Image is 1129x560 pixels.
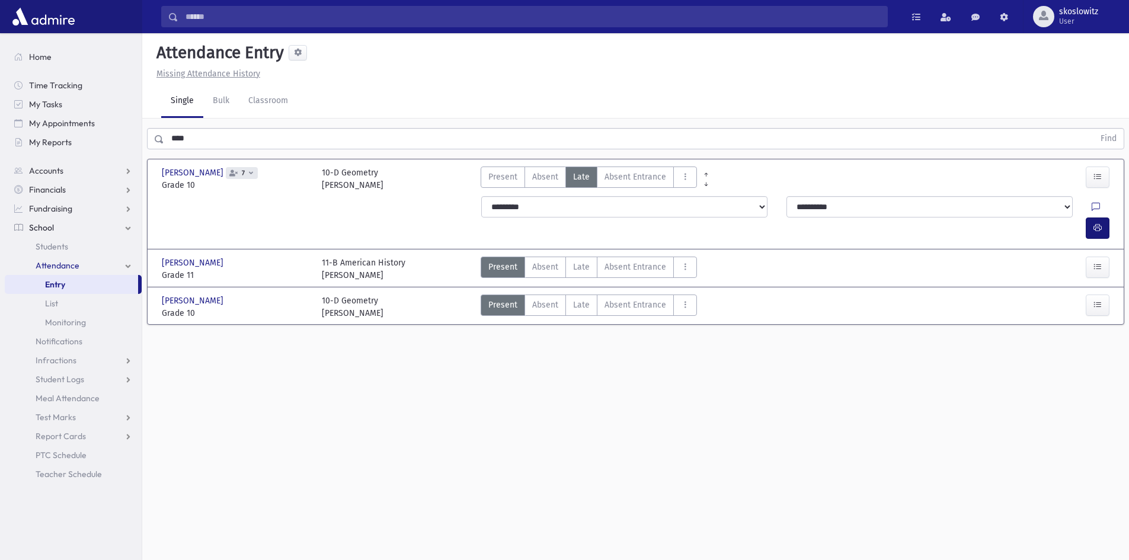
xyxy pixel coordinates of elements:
[162,269,310,281] span: Grade 11
[5,446,142,465] a: PTC Schedule
[5,180,142,199] a: Financials
[1059,17,1098,26] span: User
[9,5,78,28] img: AdmirePro
[5,199,142,218] a: Fundraising
[29,99,62,110] span: My Tasks
[481,295,697,319] div: AttTypes
[605,261,666,273] span: Absent Entrance
[5,237,142,256] a: Students
[29,222,54,233] span: School
[162,167,226,179] span: [PERSON_NAME]
[532,261,558,273] span: Absent
[605,299,666,311] span: Absent Entrance
[5,294,142,313] a: List
[5,351,142,370] a: Infractions
[1093,129,1124,149] button: Find
[162,295,226,307] span: [PERSON_NAME]
[29,80,82,91] span: Time Tracking
[5,95,142,114] a: My Tasks
[45,298,58,309] span: List
[152,69,260,79] a: Missing Attendance History
[322,257,405,281] div: 11-B American History [PERSON_NAME]
[605,171,666,183] span: Absent Entrance
[5,47,142,66] a: Home
[5,218,142,237] a: School
[573,299,590,311] span: Late
[29,184,66,195] span: Financials
[1059,7,1098,17] span: skoslowitz
[5,275,138,294] a: Entry
[178,6,887,27] input: Search
[5,114,142,133] a: My Appointments
[5,389,142,408] a: Meal Attendance
[532,171,558,183] span: Absent
[5,408,142,427] a: Test Marks
[29,165,63,176] span: Accounts
[573,261,590,273] span: Late
[161,85,203,118] a: Single
[5,76,142,95] a: Time Tracking
[5,370,142,389] a: Student Logs
[162,179,310,191] span: Grade 10
[488,171,517,183] span: Present
[36,355,76,366] span: Infractions
[5,313,142,332] a: Monitoring
[5,256,142,275] a: Attendance
[162,257,226,269] span: [PERSON_NAME]
[5,161,142,180] a: Accounts
[36,374,84,385] span: Student Logs
[5,465,142,484] a: Teacher Schedule
[45,279,65,290] span: Entry
[45,317,86,328] span: Monitoring
[29,203,72,214] span: Fundraising
[36,241,68,252] span: Students
[203,85,239,118] a: Bulk
[532,299,558,311] span: Absent
[488,299,517,311] span: Present
[36,431,86,441] span: Report Cards
[29,118,95,129] span: My Appointments
[5,332,142,351] a: Notifications
[152,43,284,63] h5: Attendance Entry
[481,167,697,191] div: AttTypes
[156,69,260,79] u: Missing Attendance History
[481,257,697,281] div: AttTypes
[36,336,82,347] span: Notifications
[322,295,383,319] div: 10-D Geometry [PERSON_NAME]
[322,167,383,191] div: 10-D Geometry [PERSON_NAME]
[239,169,247,177] span: 7
[36,260,79,271] span: Attendance
[5,133,142,152] a: My Reports
[488,261,517,273] span: Present
[162,307,310,319] span: Grade 10
[29,137,72,148] span: My Reports
[36,450,87,460] span: PTC Schedule
[36,412,76,423] span: Test Marks
[36,469,102,479] span: Teacher Schedule
[239,85,298,118] a: Classroom
[573,171,590,183] span: Late
[36,393,100,404] span: Meal Attendance
[5,427,142,446] a: Report Cards
[29,52,52,62] span: Home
